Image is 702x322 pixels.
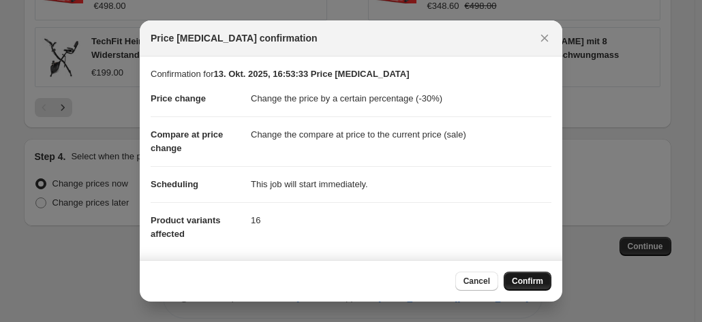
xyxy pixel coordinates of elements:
[151,129,223,153] span: Compare at price change
[151,31,318,45] span: Price [MEDICAL_DATA] confirmation
[213,69,409,79] b: 13. Okt. 2025, 16:53:33 Price [MEDICAL_DATA]
[535,29,554,48] button: Close
[463,276,490,287] span: Cancel
[151,215,221,239] span: Product variants affected
[251,166,551,202] dd: This job will start immediately.
[455,272,498,291] button: Cancel
[151,93,206,103] span: Price change
[251,81,551,116] dd: Change the price by a certain percentage (-30%)
[251,202,551,238] dd: 16
[512,276,543,287] span: Confirm
[251,116,551,152] dd: Change the compare at price to the current price (sale)
[151,179,198,189] span: Scheduling
[504,272,551,291] button: Confirm
[151,67,551,81] p: Confirmation for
